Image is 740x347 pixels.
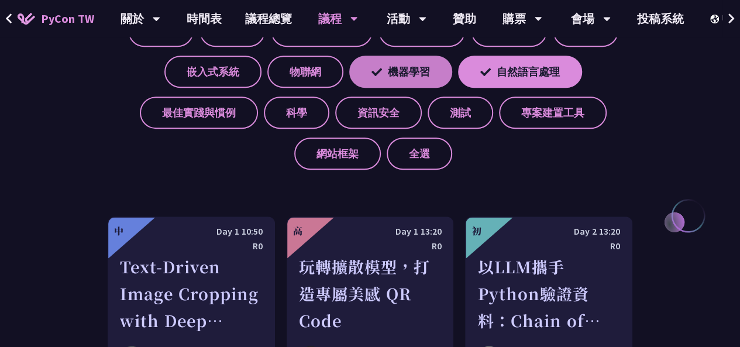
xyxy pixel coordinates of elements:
[293,224,302,238] div: 高
[299,239,442,253] div: R0
[299,253,442,334] div: 玩轉擴散模型，打造專屬美感 QR Code
[471,224,481,238] div: 初
[387,138,452,170] label: 全選
[349,56,452,88] label: 機器學習
[335,97,422,129] label: 資訊安全
[499,97,607,129] label: 專案建置工具
[267,56,343,88] label: 物聯網
[477,239,620,253] div: R0
[458,56,582,88] label: 自然語言處理
[6,4,106,33] a: PyCon TW
[140,97,258,129] label: 最佳實踐與慣例
[477,253,620,334] div: 以LLM攜手Python驗證資料：Chain of Verification (CoVe)實務應用
[428,97,493,129] label: 測試
[294,138,381,170] label: 網站框架
[477,224,620,239] div: Day 2 13:20
[18,13,35,25] img: Home icon of PyCon TW 2025
[41,10,94,28] span: PyCon TW
[120,224,263,239] div: Day 1 10:50
[114,224,123,238] div: 中
[710,15,722,23] img: Locale Icon
[299,224,442,239] div: Day 1 13:20
[120,253,263,334] div: Text-Driven Image Cropping with Deep Learning and Genetic Algorithm
[120,239,263,253] div: R0
[264,97,329,129] label: 科學
[164,56,261,88] label: 嵌入式系統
